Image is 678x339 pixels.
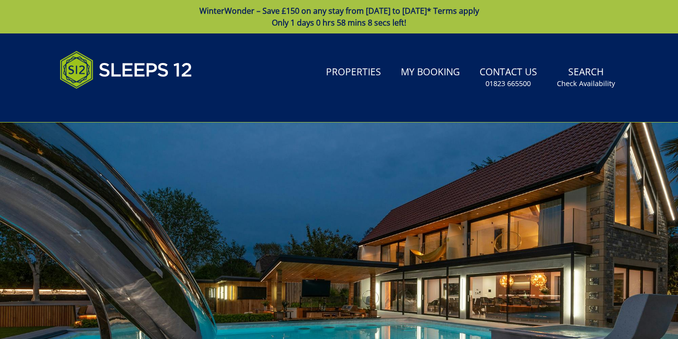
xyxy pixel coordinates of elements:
img: Sleeps 12 [60,45,193,94]
small: 01823 665500 [485,79,531,89]
small: Check Availability [557,79,615,89]
iframe: Customer reviews powered by Trustpilot [55,100,158,109]
a: Contact Us01823 665500 [476,62,541,93]
a: My Booking [397,62,464,84]
span: Only 1 days 0 hrs 58 mins 8 secs left! [272,17,406,28]
a: Properties [322,62,385,84]
a: SearchCheck Availability [553,62,619,93]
